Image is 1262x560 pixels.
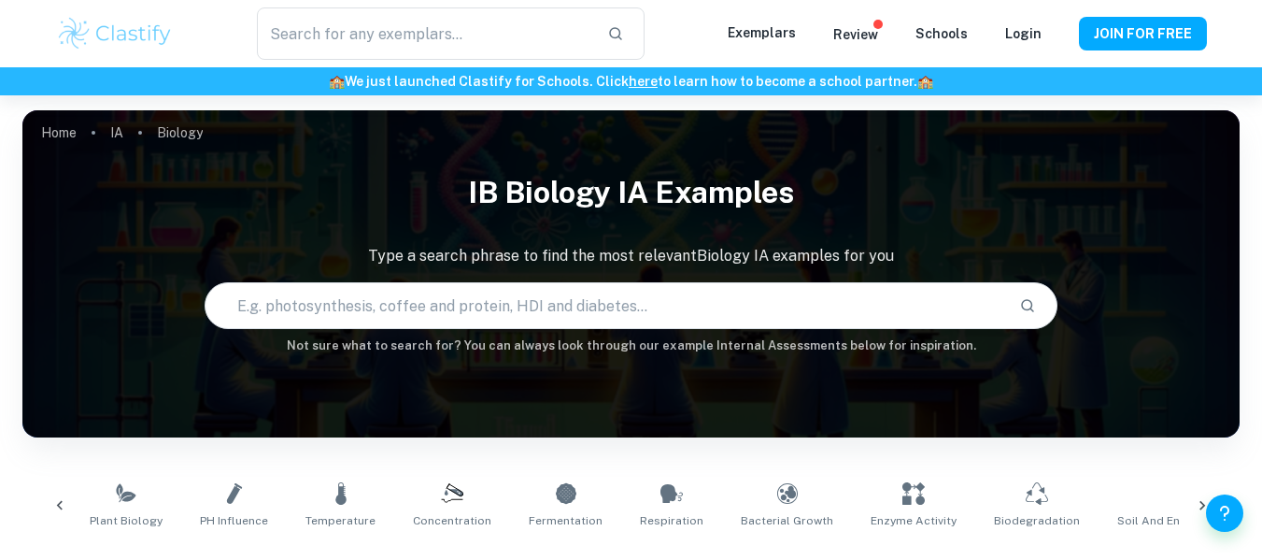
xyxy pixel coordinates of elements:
span: Biodegradation [994,512,1080,529]
img: Clastify logo [56,15,175,52]
button: JOIN FOR FREE [1079,17,1207,50]
a: Schools [915,26,968,41]
h1: IB Biology IA examples [22,163,1240,223]
input: Search for any exemplars... [257,7,591,60]
h6: Not sure what to search for? You can always look through our example Internal Assessments below f... [22,337,1240,355]
p: Type a search phrase to find the most relevant Biology IA examples for you [22,245,1240,267]
span: Bacterial Growth [741,512,833,529]
a: Login [1005,26,1042,41]
a: here [629,74,658,89]
h6: We just launched Clastify for Schools. Click to learn how to become a school partner. [4,71,1258,92]
button: Search [1012,290,1043,322]
span: Temperature [305,512,376,529]
span: 🏫 [917,74,933,89]
p: Exemplars [728,22,796,43]
input: E.g. photosynthesis, coffee and protein, HDI and diabetes... [206,280,1003,332]
p: Biology [157,122,203,143]
a: IA [110,120,123,146]
span: pH Influence [200,512,268,529]
span: 🏫 [329,74,345,89]
span: Respiration [640,512,703,529]
p: Review [833,24,878,45]
span: Plant Biology [90,512,163,529]
span: Fermentation [529,512,603,529]
span: Concentration [413,512,491,529]
button: Help and Feedback [1206,495,1243,532]
span: Enzyme Activity [871,512,957,529]
a: Home [41,120,77,146]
